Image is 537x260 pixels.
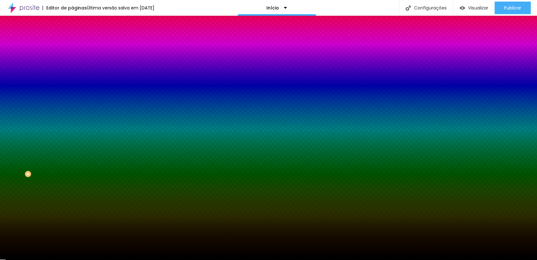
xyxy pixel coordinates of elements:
font: Editor de páginas [46,5,87,11]
button: Visualizar [453,2,495,14]
font: Configurações [414,5,447,11]
font: Início [266,5,279,11]
font: Publicar [504,5,521,11]
font: Visualizar [468,5,488,11]
button: Publicar [495,2,531,14]
img: Ícone [406,5,411,11]
img: view-1.svg [460,5,465,11]
font: Última versão salva em [DATE] [87,5,154,11]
